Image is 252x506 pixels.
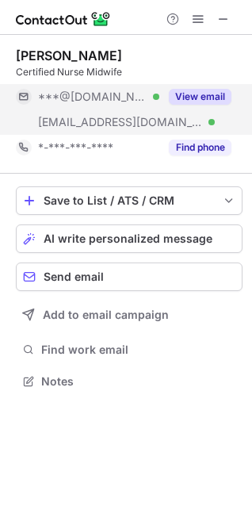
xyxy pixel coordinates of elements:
[38,90,147,104] span: ***@[DOMAIN_NAME]
[41,343,236,357] span: Find work email
[44,232,212,245] span: AI write personalized message
[38,115,203,129] span: [EMAIL_ADDRESS][DOMAIN_NAME]
[16,48,122,63] div: [PERSON_NAME]
[44,194,215,207] div: Save to List / ATS / CRM
[44,270,104,283] span: Send email
[16,301,242,329] button: Add to email campaign
[16,65,242,79] div: Certified Nurse Midwife
[43,309,169,321] span: Add to email campaign
[16,224,242,253] button: AI write personalized message
[169,89,231,105] button: Reveal Button
[41,374,236,389] span: Notes
[16,263,242,291] button: Send email
[16,10,111,29] img: ContactOut v5.3.10
[16,186,242,215] button: save-profile-one-click
[169,140,231,155] button: Reveal Button
[16,370,242,393] button: Notes
[16,339,242,361] button: Find work email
